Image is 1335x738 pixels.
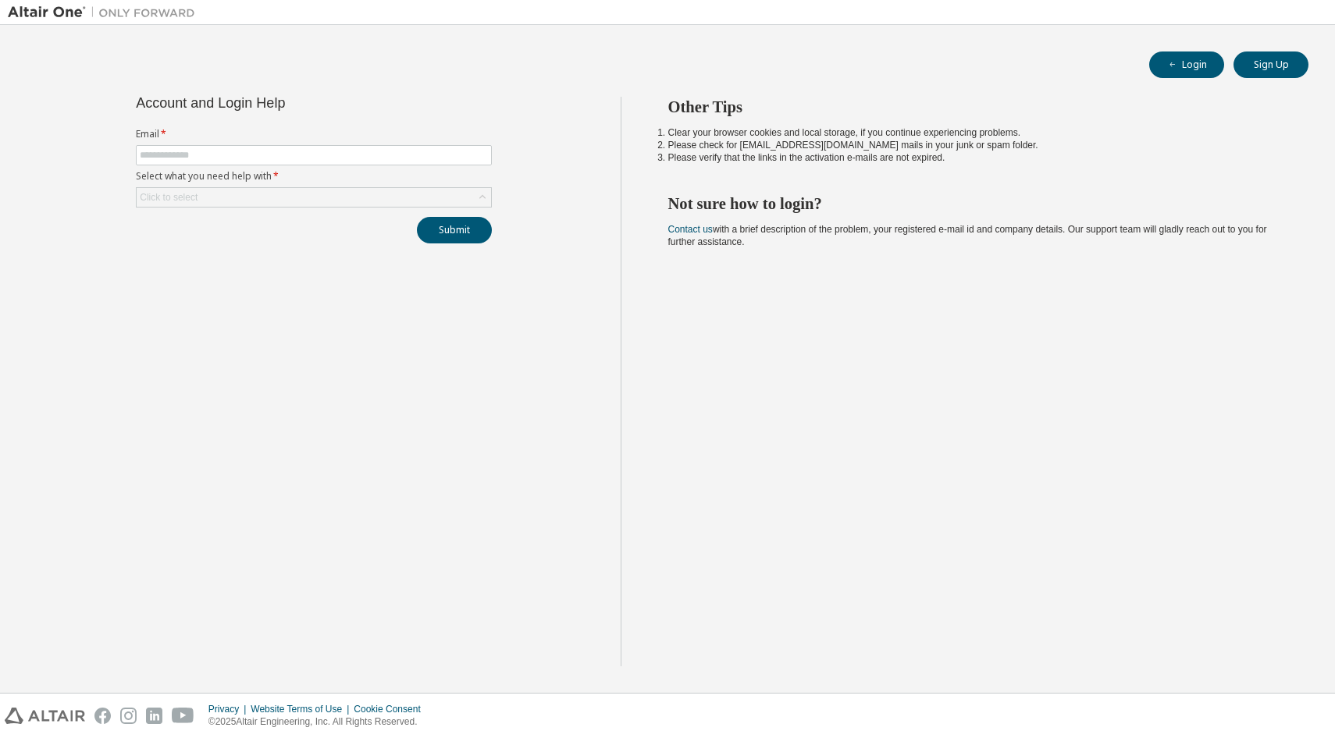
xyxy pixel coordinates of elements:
div: Click to select [140,191,198,204]
a: Contact us [668,224,713,235]
button: Sign Up [1234,51,1308,78]
div: Privacy [208,703,251,715]
label: Email [136,128,492,140]
div: Cookie Consent [354,703,429,715]
div: Click to select [137,188,491,207]
img: altair_logo.svg [5,708,85,724]
button: Submit [417,217,492,243]
div: Account and Login Help [136,97,421,109]
button: Login [1149,51,1224,78]
img: Altair One [8,5,203,20]
img: youtube.svg [172,708,194,724]
h2: Not sure how to login? [668,193,1281,214]
label: Select what you need help with [136,170,492,183]
li: Please check for [EMAIL_ADDRESS][DOMAIN_NAME] mails in your junk or spam folder. [668,139,1281,151]
img: facebook.svg [94,708,111,724]
li: Please verify that the links in the activation e-mails are not expired. [668,151,1281,164]
div: Website Terms of Use [251,703,354,715]
img: linkedin.svg [146,708,162,724]
h2: Other Tips [668,97,1281,117]
span: with a brief description of the problem, your registered e-mail id and company details. Our suppo... [668,224,1267,247]
p: © 2025 Altair Engineering, Inc. All Rights Reserved. [208,715,430,729]
li: Clear your browser cookies and local storage, if you continue experiencing problems. [668,126,1281,139]
img: instagram.svg [120,708,137,724]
